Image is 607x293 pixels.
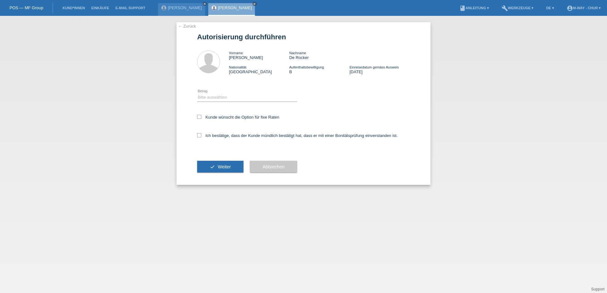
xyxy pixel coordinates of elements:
[456,6,492,10] a: bookAnleitung ▾
[498,6,537,10] a: buildWerkzeuge ▾
[289,65,350,74] div: B
[229,50,289,60] div: [PERSON_NAME]
[197,115,279,120] label: Kunde wünscht die Option für fixe Raten
[197,133,398,138] label: Ich bestätige, dass der Kunde mündlich bestätigt hat, dass er mit einer Bonitätsprüfung einversta...
[252,2,257,6] a: close
[197,161,243,173] button: check Weiter
[263,164,284,169] span: Abbrechen
[197,33,410,41] h1: Autorisierung durchführen
[459,5,466,11] i: book
[567,5,573,11] i: account_circle
[253,2,256,5] i: close
[203,2,207,6] a: close
[289,51,306,55] span: Nachname
[289,50,350,60] div: De Rocker
[59,6,88,10] a: Kund*innen
[218,164,231,169] span: Weiter
[591,287,604,291] a: Support
[229,65,289,74] div: [GEOGRAPHIC_DATA]
[229,51,243,55] span: Vorname
[250,161,297,173] button: Abbrechen
[88,6,112,10] a: Einkäufe
[229,65,246,69] span: Nationalität
[218,5,252,10] a: [PERSON_NAME]
[564,6,604,10] a: account_circlem-way - Chur ▾
[203,2,206,5] i: close
[10,5,43,10] a: POS — MF Group
[210,164,215,169] i: check
[178,24,196,29] a: ← Zurück
[289,65,324,69] span: Aufenthaltsbewilligung
[112,6,149,10] a: E-Mail Support
[350,65,399,69] span: Einreisedatum gemäss Ausweis
[502,5,508,11] i: build
[168,5,202,10] a: [PERSON_NAME]
[543,6,557,10] a: DE ▾
[350,65,410,74] div: [DATE]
